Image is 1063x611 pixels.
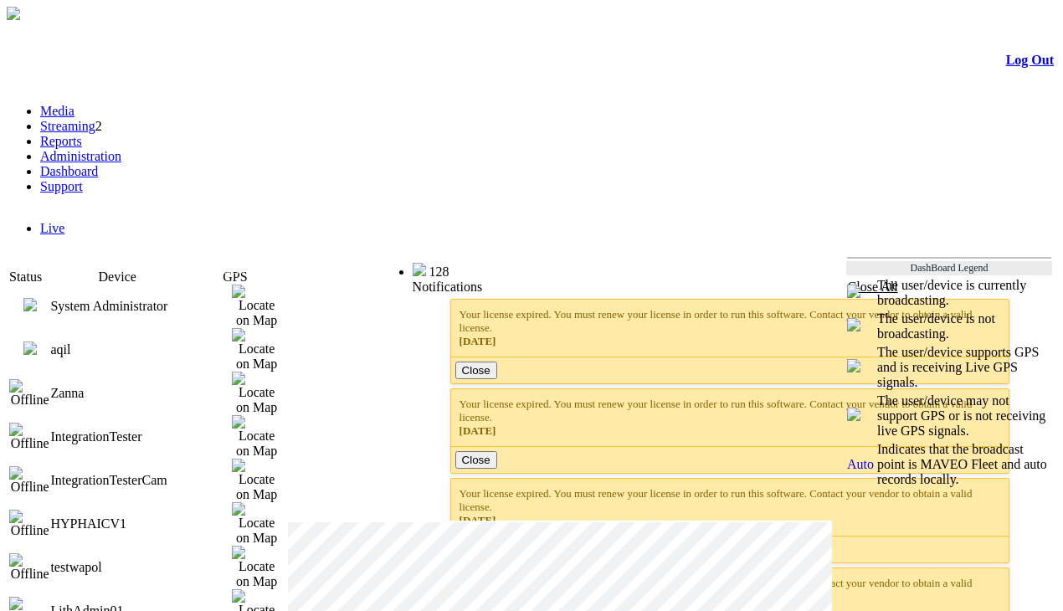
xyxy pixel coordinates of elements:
[9,553,50,582] img: Offline
[460,424,496,437] span: [DATE]
[1006,53,1054,67] a: Log Out
[50,285,232,328] td: System Administrator
[876,277,1052,309] td: The user/device is currently broadcasting.
[50,502,232,546] td: HYPHAICV1
[9,423,50,451] img: Offline
[9,270,99,285] td: Status
[455,451,497,469] button: Close
[50,372,232,415] td: Zanna
[846,261,1052,275] td: DashBoard Legend
[460,308,1001,348] div: Your license expired. You must renew your license in order to run this software. Contact your ven...
[847,408,860,421] img: crosshair_gray.png
[9,510,50,538] img: Offline
[413,263,426,276] img: bell25.png
[40,119,95,133] a: Streaming
[460,398,1001,438] div: Your license expired. You must renew your license in order to run this software. Contact your ven...
[95,119,102,133] span: 2
[847,457,874,471] span: Auto
[7,7,20,20] img: arrow-3.png
[429,264,449,279] span: 128
[50,328,232,372] td: aqil
[40,164,98,178] a: Dashboard
[50,415,232,459] td: IntegrationTester
[460,335,496,347] span: [DATE]
[40,149,121,163] a: Administration
[40,221,64,235] a: Live
[40,179,83,193] a: Support
[847,285,860,298] img: miniPlay.png
[40,134,82,148] a: Reports
[455,362,497,379] button: Close
[847,359,860,372] img: crosshair_blue.png
[50,546,232,589] td: testwapol
[876,311,1052,342] td: The user/device is not broadcasting.
[876,344,1052,391] td: The user/device supports GPS and is receiving Live GPS signals.
[413,280,1021,295] div: Notifications
[847,318,860,331] img: miniNoPlay.png
[876,393,1052,439] td: The user/device may not support GPS or is not receiving live GPS signals.
[9,466,50,495] img: Offline
[9,379,50,408] img: Offline
[460,514,496,526] span: [DATE]
[23,298,37,311] img: miniPlay.png
[50,459,232,502] td: IntegrationTesterCam
[876,441,1052,488] td: Indicates that the broadcast point is MAVEO Fleet and auto records locally.
[167,264,379,276] span: Welcome, System Administrator (Administrator)
[460,487,1001,527] div: Your license expired. You must renew your license in order to run this software. Contact your ven...
[23,341,37,355] img: miniPlay.png
[99,270,202,285] td: Device
[40,104,74,118] a: Media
